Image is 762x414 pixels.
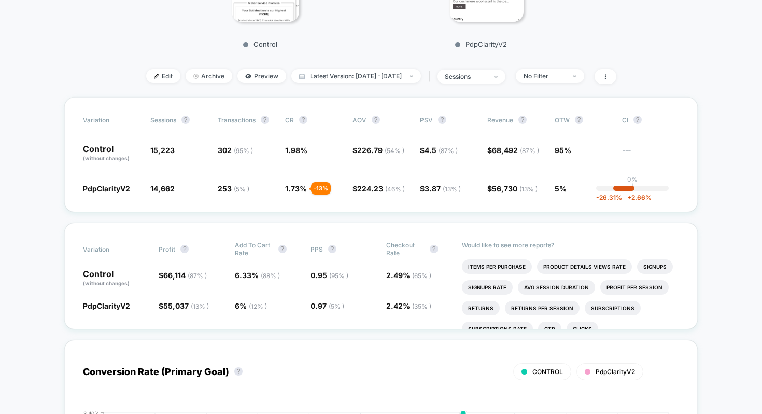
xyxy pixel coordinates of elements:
button: ? [372,116,380,124]
span: $ [487,184,538,193]
img: end [573,75,576,77]
span: ( 87 % ) [188,272,207,280]
span: ( 12 % ) [249,302,267,310]
li: Returns Per Session [505,301,580,315]
span: Transactions [218,116,256,124]
span: 14,662 [150,184,175,193]
span: 0.95 [311,271,348,280]
span: ( 95 % ) [234,147,253,155]
span: 55,037 [163,301,209,310]
button: ? [261,116,269,124]
button: ? [328,245,336,253]
li: Subscriptions Rate [462,322,533,336]
button: ? [299,116,307,124]
span: ( 54 % ) [385,147,404,155]
span: Preview [237,69,286,83]
span: ( 88 % ) [261,272,280,280]
button: ? [633,116,642,124]
span: --- [622,147,679,162]
span: 224.23 [357,184,405,193]
span: $ [352,184,405,193]
button: ? [234,367,243,376]
span: 3.87 [425,184,461,193]
span: 1.98 % [285,146,307,155]
img: end [410,75,413,77]
div: sessions [445,73,486,80]
span: ( 13 % ) [519,185,538,193]
li: Signups [637,259,673,274]
li: Avg Session Duration [518,280,595,295]
p: Control [83,270,148,287]
span: AOV [352,116,366,124]
li: Items Per Purchase [462,259,532,274]
span: Profit [159,245,175,253]
span: CR [285,116,294,124]
span: 6 % [235,301,267,310]
span: Sessions [150,116,176,124]
li: Returns [462,301,500,315]
span: Add To Cart Rate [235,241,273,257]
span: PdpClarityV2 [596,368,635,376]
span: $ [420,146,458,155]
span: (without changes) [83,155,130,161]
span: 5% [555,184,567,193]
span: 253 [218,184,249,193]
span: ( 95 % ) [329,272,348,280]
span: 68,492 [492,146,539,155]
img: end [494,76,498,78]
button: ? [180,245,189,253]
span: PPS [311,245,323,253]
button: ? [430,245,438,253]
span: PdpClarityV2 [83,184,130,193]
span: PdpClarityV2 [83,301,130,310]
span: $ [159,271,207,280]
p: Would like to see more reports? [462,241,679,249]
li: Ctr [538,322,561,336]
span: (without changes) [83,280,130,286]
span: $ [420,184,461,193]
span: 15,223 [150,146,175,155]
span: ( 87 % ) [520,147,539,155]
p: PdpClarityV2 [390,40,572,48]
img: edit [154,74,159,79]
span: ( 13 % ) [191,302,209,310]
img: end [193,74,199,79]
span: Checkout Rate [386,241,425,257]
span: ( 5 % ) [234,185,249,193]
span: $ [159,301,209,310]
span: 4.5 [425,146,458,155]
span: Variation [83,241,140,257]
span: CI [622,116,679,124]
span: ( 5 % ) [329,302,344,310]
span: ( 46 % ) [385,185,405,193]
span: 66,114 [163,271,207,280]
span: 226.79 [357,146,404,155]
button: ? [575,116,583,124]
span: Archive [186,69,232,83]
span: $ [352,146,404,155]
span: 56,730 [492,184,538,193]
span: CONTROL [532,368,563,376]
span: Edit [146,69,180,83]
img: calendar [299,74,305,79]
li: Subscriptions [585,301,641,315]
li: Profit Per Session [600,280,669,295]
span: Revenue [487,116,513,124]
p: Control [170,40,351,48]
p: Control [83,145,140,162]
span: 1.73 % [285,184,307,193]
span: 2.49 % [386,271,431,280]
button: ? [278,245,287,253]
li: Clicks [567,322,598,336]
span: 0.97 [311,301,344,310]
span: 6.33 % [235,271,280,280]
span: -26.31 % [596,194,622,201]
span: ( 65 % ) [412,272,431,280]
span: PSV [420,116,433,124]
span: + [627,194,631,201]
span: Latest Version: [DATE] - [DATE] [291,69,421,83]
span: 2.66 % [622,194,652,201]
span: ( 35 % ) [412,302,431,310]
span: OTW [555,116,612,124]
p: | [631,183,633,191]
